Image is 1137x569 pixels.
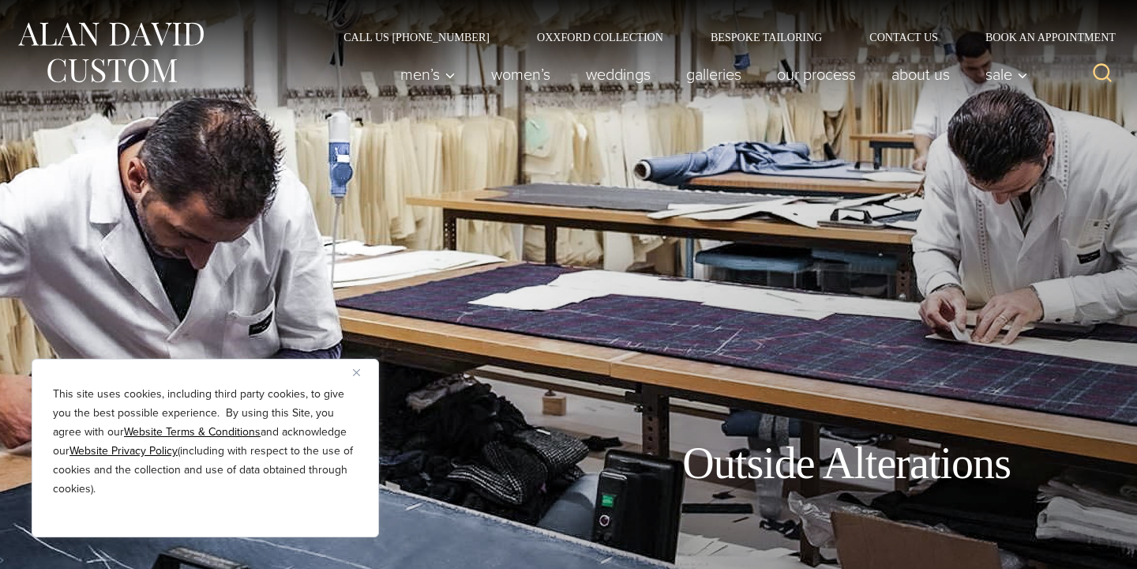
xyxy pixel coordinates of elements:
[16,17,205,88] img: Alan David Custom
[69,443,178,459] a: Website Privacy Policy
[682,437,1011,490] h1: Outside Alterations
[513,32,687,43] a: Oxxford Collection
[568,58,669,90] a: weddings
[669,58,760,90] a: Galleries
[400,66,456,82] span: Men’s
[474,58,568,90] a: Women’s
[353,363,372,382] button: Close
[846,32,962,43] a: Contact Us
[687,32,846,43] a: Bespoke Tailoring
[962,32,1121,43] a: Book an Appointment
[124,424,261,440] a: Website Terms & Conditions
[760,58,874,90] a: Our Process
[53,385,358,499] p: This site uses cookies, including third party cookies, to give you the best possible experience. ...
[383,58,1037,90] nav: Primary Navigation
[353,369,360,376] img: Close
[1083,55,1121,93] button: View Search Form
[874,58,968,90] a: About Us
[320,32,513,43] a: Call Us [PHONE_NUMBER]
[985,66,1028,82] span: Sale
[320,32,1121,43] nav: Secondary Navigation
